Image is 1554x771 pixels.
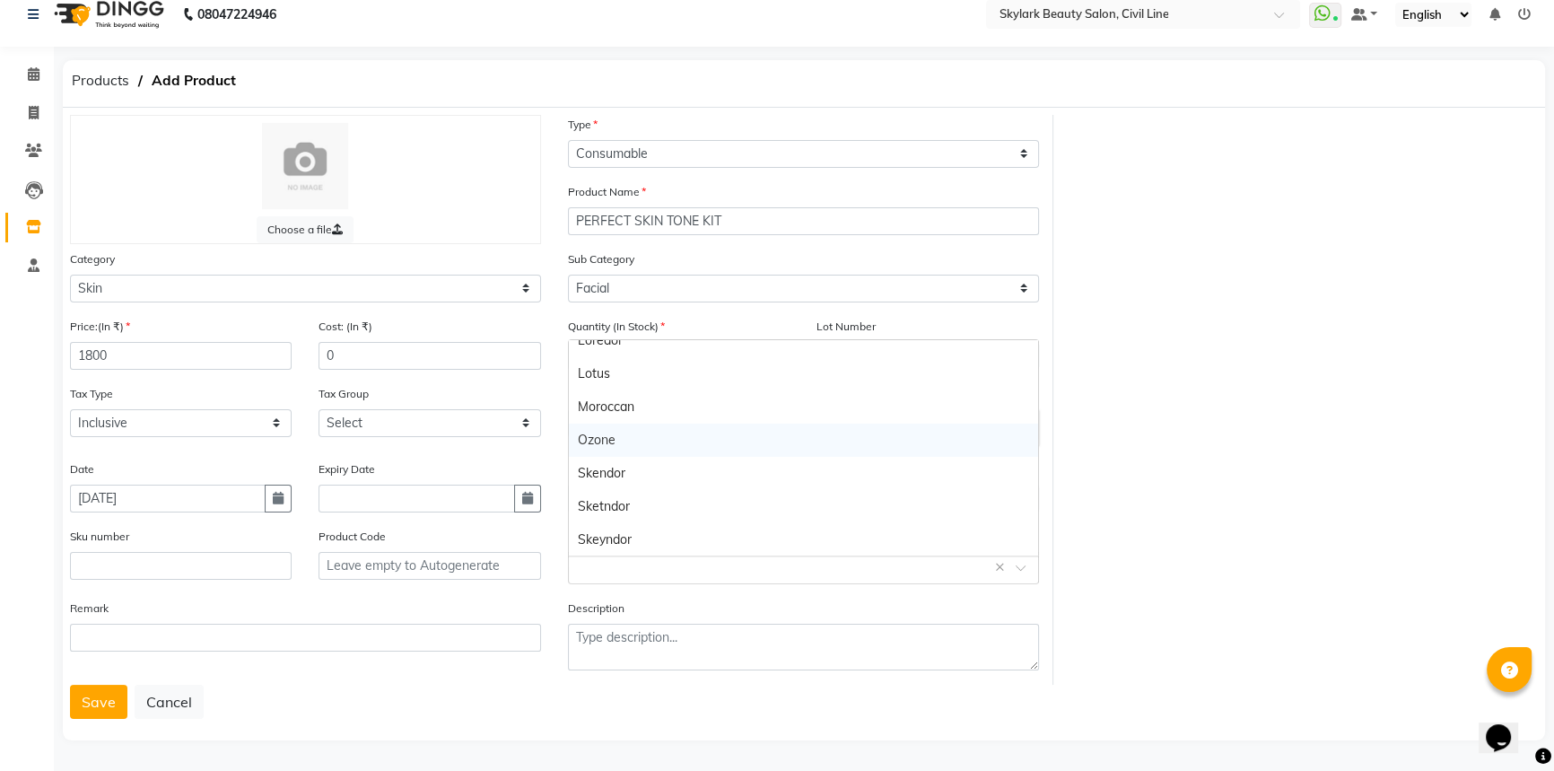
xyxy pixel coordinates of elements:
label: Quantity (In Stock) [568,319,665,335]
label: Sub Category [568,251,634,267]
ng-dropdown-panel: Options list [568,339,1039,556]
label: Expiry Date [319,461,375,477]
label: Category [70,251,115,267]
label: Tax Group [319,386,369,402]
span: Add Product [143,65,245,97]
label: Date [70,461,94,477]
label: Price:(In ₹) [70,319,130,335]
label: Lot Number [816,319,876,335]
label: Product Name [568,184,646,200]
div: Ozone [569,424,1038,457]
span: Clear all [995,558,1010,577]
label: Remark [70,600,109,617]
button: Save [70,685,127,719]
div: Skeyndor [569,523,1038,556]
img: Cinque Terre [262,123,348,209]
label: Type [568,117,598,133]
label: Sku number [70,529,129,545]
label: Product Code [319,529,386,545]
span: Products [63,65,138,97]
label: Tax Type [70,386,113,402]
iframe: chat widget [1479,699,1536,753]
input: Leave empty to Autogenerate [319,552,540,580]
label: Cost: (In ₹) [319,319,372,335]
div: Moroccan [569,390,1038,424]
label: Choose a file [257,216,354,243]
div: Loreaol [569,324,1038,357]
label: Description [568,600,624,617]
div: Lotus [569,357,1038,390]
div: Skendor [569,457,1038,490]
button: Cancel [135,685,204,719]
div: Sketndor [569,490,1038,523]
